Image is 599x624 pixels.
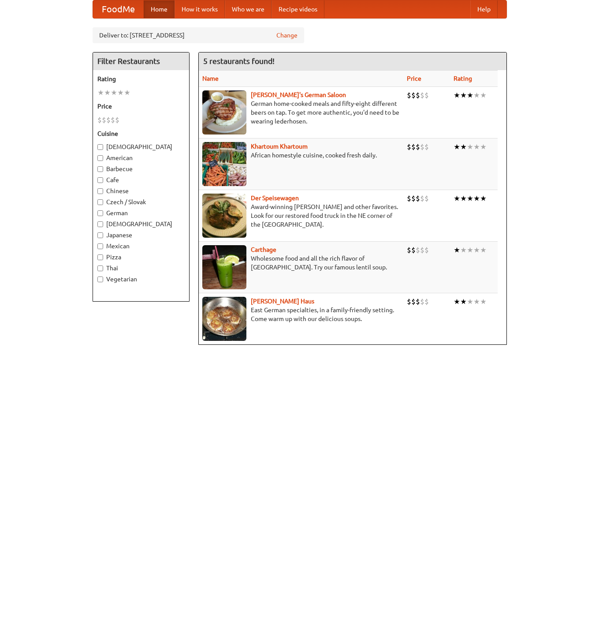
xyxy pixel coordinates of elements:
[97,187,185,195] label: Chinese
[467,245,473,255] li: ★
[97,265,103,271] input: Thai
[97,231,185,239] label: Japanese
[97,75,185,83] h5: Rating
[407,297,411,306] li: $
[111,88,117,97] li: ★
[97,177,103,183] input: Cafe
[97,253,185,262] label: Pizza
[202,99,400,126] p: German home-cooked meals and fifty-eight different beers on tap. To get more authentic, you'd nee...
[251,298,314,305] a: [PERSON_NAME] Haus
[454,90,460,100] li: ★
[97,209,185,217] label: German
[454,142,460,152] li: ★
[102,115,106,125] li: $
[203,57,275,65] ng-pluralize: 5 restaurants found!
[454,194,460,203] li: ★
[144,0,175,18] a: Home
[454,245,460,255] li: ★
[97,115,102,125] li: $
[202,254,400,272] p: Wholesome food and all the rich flavor of [GEOGRAPHIC_DATA]. Try our famous lentil soup.
[424,297,429,306] li: $
[97,232,103,238] input: Japanese
[407,194,411,203] li: $
[97,220,185,228] label: [DEMOGRAPHIC_DATA]
[251,194,299,202] b: Der Speisewagen
[467,90,473,100] li: ★
[424,90,429,100] li: $
[411,194,416,203] li: $
[407,142,411,152] li: $
[97,264,185,273] label: Thai
[420,245,424,255] li: $
[424,142,429,152] li: $
[454,75,472,82] a: Rating
[251,246,276,253] a: Carthage
[97,88,104,97] li: ★
[97,221,103,227] input: [DEMOGRAPHIC_DATA]
[175,0,225,18] a: How it works
[97,102,185,111] h5: Price
[460,297,467,306] li: ★
[480,297,487,306] li: ★
[202,90,246,135] img: esthers.jpg
[97,243,103,249] input: Mexican
[480,245,487,255] li: ★
[93,0,144,18] a: FoodMe
[460,90,467,100] li: ★
[97,153,185,162] label: American
[97,188,103,194] input: Chinese
[473,245,480,255] li: ★
[467,194,473,203] li: ★
[202,75,219,82] a: Name
[460,194,467,203] li: ★
[424,245,429,255] li: $
[225,0,272,18] a: Who we are
[97,176,185,184] label: Cafe
[202,306,400,323] p: East German specialties, in a family-friendly setting. Come warm up with our delicious soups.
[202,151,400,160] p: African homestyle cuisine, cooked fresh daily.
[473,297,480,306] li: ★
[97,275,185,284] label: Vegetarian
[473,194,480,203] li: ★
[97,198,185,206] label: Czech / Slovak
[97,210,103,216] input: German
[202,297,246,341] img: kohlhaus.jpg
[467,142,473,152] li: ★
[420,90,424,100] li: $
[202,194,246,238] img: speisewagen.jpg
[97,155,103,161] input: American
[480,90,487,100] li: ★
[416,297,420,306] li: $
[411,142,416,152] li: $
[93,27,304,43] div: Deliver to: [STREET_ADDRESS]
[251,143,308,150] b: Khartoum Khartoum
[416,194,420,203] li: $
[473,90,480,100] li: ★
[251,91,346,98] b: [PERSON_NAME]'s German Saloon
[202,142,246,186] img: khartoum.jpg
[97,242,185,250] label: Mexican
[460,245,467,255] li: ★
[473,142,480,152] li: ★
[97,199,103,205] input: Czech / Slovak
[104,88,111,97] li: ★
[407,245,411,255] li: $
[411,90,416,100] li: $
[420,297,424,306] li: $
[411,245,416,255] li: $
[416,142,420,152] li: $
[115,115,119,125] li: $
[467,297,473,306] li: ★
[416,90,420,100] li: $
[117,88,124,97] li: ★
[420,194,424,203] li: $
[272,0,324,18] a: Recipe videos
[97,166,103,172] input: Barbecue
[106,115,111,125] li: $
[480,194,487,203] li: ★
[97,144,103,150] input: [DEMOGRAPHIC_DATA]
[97,142,185,151] label: [DEMOGRAPHIC_DATA]
[416,245,420,255] li: $
[202,202,400,229] p: Award-winning [PERSON_NAME] and other favorites. Look for our restored food truck in the NE corne...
